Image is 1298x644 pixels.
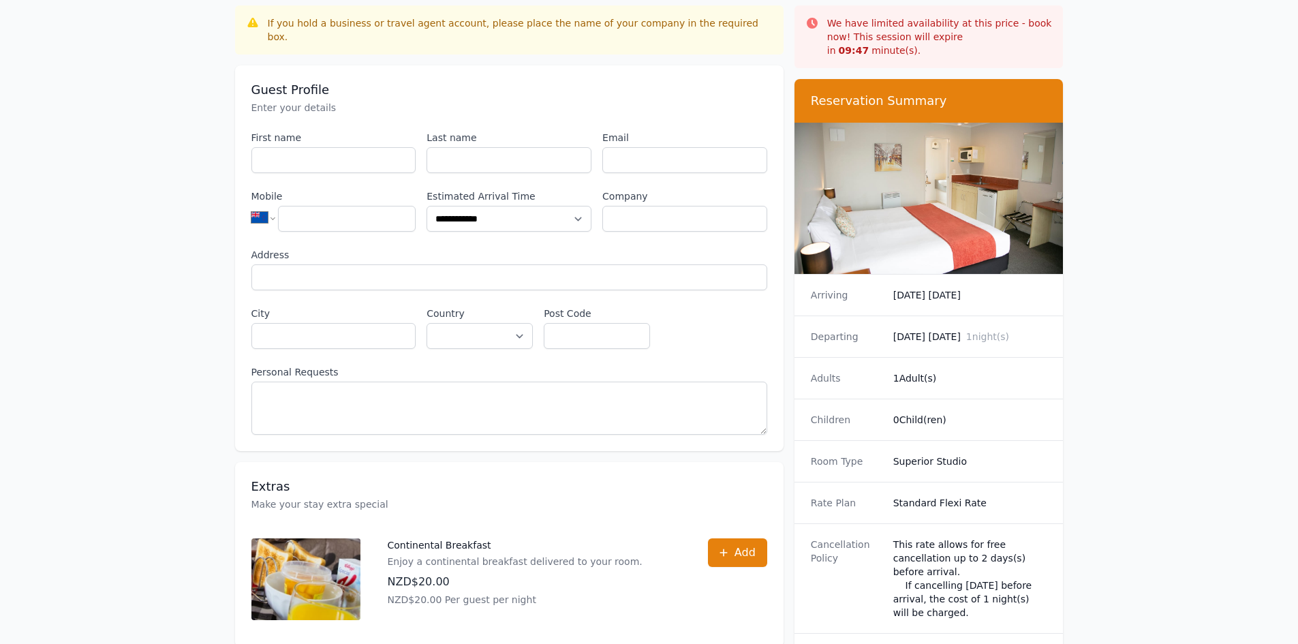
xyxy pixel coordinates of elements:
label: First name [251,131,416,144]
div: If you hold a business or travel agent account, please place the name of your company in the requ... [268,16,773,44]
h3: Guest Profile [251,82,767,98]
label: Post Code [544,307,650,320]
p: NZD$20.00 Per guest per night [388,593,643,607]
div: This rate allows for free cancellation up to 2 days(s) before arrival. If cancelling [DATE] befor... [893,538,1047,619]
img: Continental Breakfast [251,538,360,620]
dt: Arriving [811,288,882,302]
label: Personal Requests [251,365,767,379]
dd: Superior Studio [893,455,1047,468]
dt: Departing [811,330,882,343]
label: Email [602,131,767,144]
label: Address [251,248,767,262]
h3: Reservation Summary [811,93,1047,109]
dt: Cancellation Policy [811,538,882,619]
label: City [251,307,416,320]
dd: [DATE] [DATE] [893,330,1047,343]
dt: Adults [811,371,882,385]
dt: Children [811,413,882,427]
dt: Rate Plan [811,496,882,510]
label: Country [427,307,533,320]
strong: 09 : 47 [839,45,869,56]
dd: Standard Flexi Rate [893,496,1047,510]
p: We have limited availability at this price - book now! This session will expire in minute(s). [827,16,1053,57]
p: NZD$20.00 [388,574,643,590]
label: Company [602,189,767,203]
p: Make your stay extra special [251,497,767,511]
p: Enjoy a continental breakfast delivered to your room. [388,555,643,568]
img: Superior Studio [794,123,1064,274]
span: Add [735,545,756,561]
label: Last name [427,131,591,144]
dt: Room Type [811,455,882,468]
p: Continental Breakfast [388,538,643,552]
span: 1 night(s) [966,331,1009,342]
dd: 0 Child(ren) [893,413,1047,427]
label: Mobile [251,189,416,203]
dd: 1 Adult(s) [893,371,1047,385]
p: Enter your details [251,101,767,114]
h3: Extras [251,478,767,495]
dd: [DATE] [DATE] [893,288,1047,302]
button: Add [708,538,767,567]
label: Estimated Arrival Time [427,189,591,203]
